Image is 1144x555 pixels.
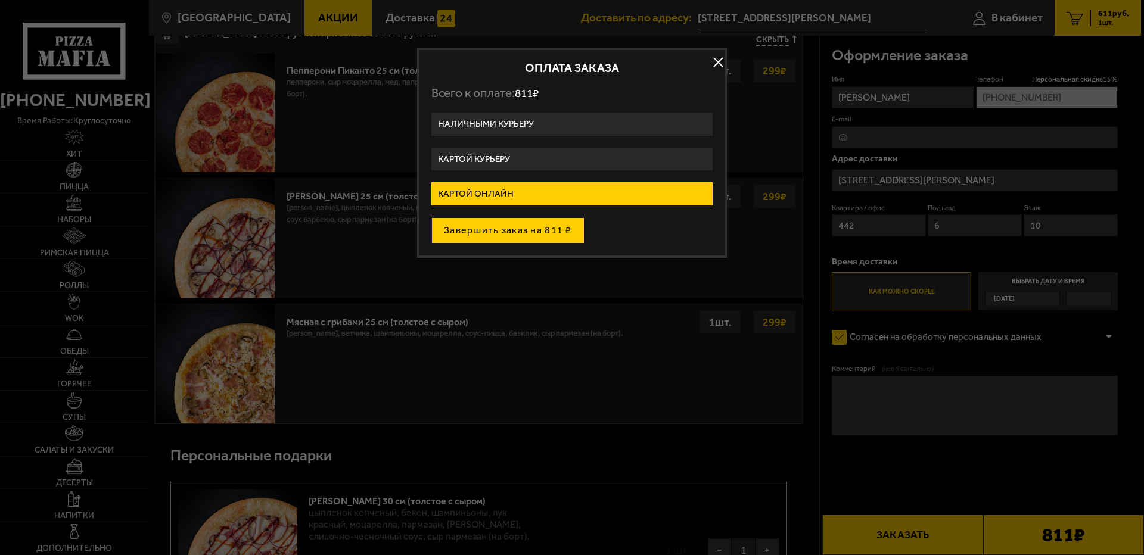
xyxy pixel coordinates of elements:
p: Всего к оплате: [431,86,713,101]
span: 811 ₽ [515,86,539,100]
h2: Оплата заказа [431,62,713,74]
button: Завершить заказ на 811 ₽ [431,217,585,244]
label: Картой онлайн [431,182,713,205]
label: Картой курьеру [431,148,713,171]
label: Наличными курьеру [431,113,713,136]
